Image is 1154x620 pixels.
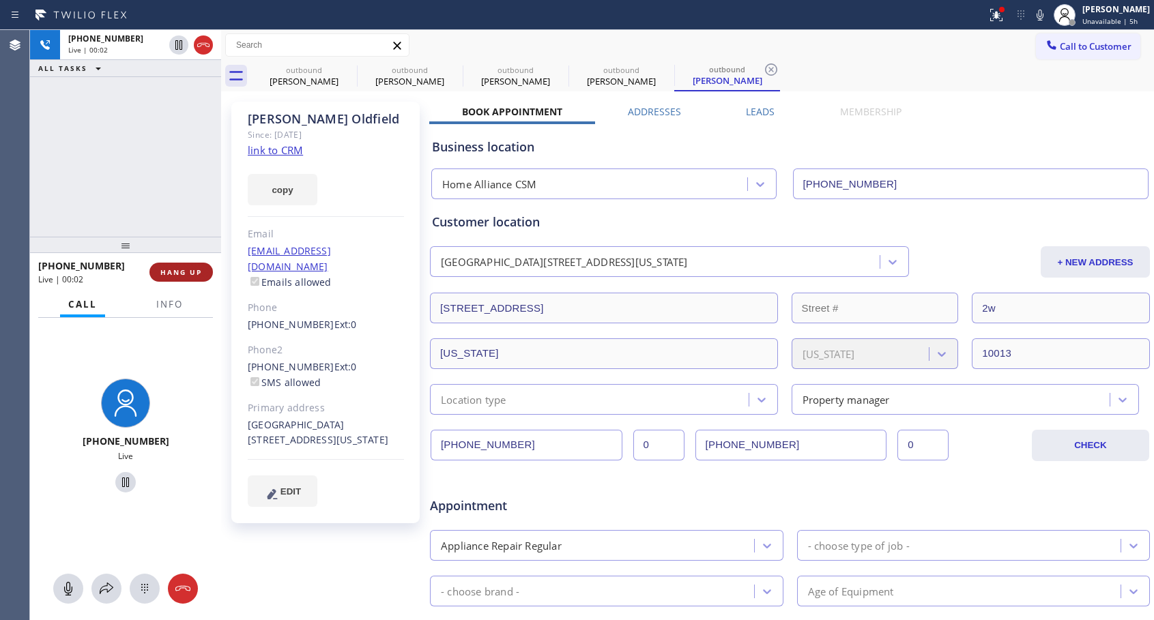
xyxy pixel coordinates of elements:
[83,434,169,447] span: [PHONE_NUMBER]
[746,105,775,118] label: Leads
[53,574,83,604] button: Mute
[570,61,673,91] div: Jennifer Oldfield
[432,138,1148,156] div: Business location
[248,111,404,127] div: [PERSON_NAME] Oldfield
[248,342,404,358] div: Phone2
[248,318,334,331] a: [PHONE_NUMBER]
[68,33,143,44] span: [PHONE_NUMBER]
[130,574,160,604] button: Open dialpad
[253,61,356,91] div: Herman Wood
[160,267,202,277] span: HANG UP
[633,430,684,460] input: Ext.
[253,65,356,75] div: outbound
[38,63,87,73] span: ALL TASKS
[248,300,404,316] div: Phone
[441,392,506,407] div: Location type
[68,45,108,55] span: Live | 00:02
[441,254,688,270] div: [GEOGRAPHIC_DATA][STREET_ADDRESS][US_STATE]
[168,574,198,604] button: Hang up
[793,168,1149,199] input: Phone Number
[803,392,890,407] div: Property manager
[676,61,779,90] div: Jennifer Oldfield
[334,318,357,331] span: Ext: 0
[808,583,894,599] div: Age of Equipment
[248,226,404,242] div: Email
[156,298,183,310] span: Info
[1060,40,1131,53] span: Call to Customer
[430,497,668,515] span: Appointment
[248,127,404,143] div: Since: [DATE]
[464,61,567,91] div: Alexandra Brown
[464,65,567,75] div: outbound
[248,360,334,373] a: [PHONE_NUMBER]
[280,486,301,497] span: EDIT
[248,400,404,416] div: Primary address
[462,105,562,118] label: Book Appointment
[792,293,959,323] input: Street #
[248,475,317,507] button: EDIT
[972,338,1150,369] input: ZIP
[250,277,259,286] input: Emails allowed
[248,244,331,273] a: [EMAIL_ADDRESS][DOMAIN_NAME]
[628,105,681,118] label: Addresses
[464,75,567,87] div: [PERSON_NAME]
[1082,3,1150,15] div: [PERSON_NAME]
[431,430,622,460] input: Phone Number
[30,60,115,76] button: ALL TASKS
[248,417,404,449] div: [GEOGRAPHIC_DATA][STREET_ADDRESS][US_STATE]
[194,35,213,55] button: Hang up
[897,430,949,460] input: Ext. 2
[38,274,83,285] span: Live | 00:02
[250,377,259,386] input: SMS allowed
[570,75,673,87] div: [PERSON_NAME]
[1082,16,1138,26] span: Unavailable | 5h
[115,472,136,492] button: Hold Customer
[68,298,97,310] span: Call
[570,65,673,75] div: outbound
[808,537,910,553] div: - choose type of job -
[430,293,778,323] input: Address
[1036,33,1140,59] button: Call to Customer
[91,574,121,604] button: Open directory
[442,177,536,192] div: Home Alliance CSM
[149,263,213,282] button: HANG UP
[358,75,461,87] div: [PERSON_NAME]
[1041,246,1150,278] button: + NEW ADDRESS
[148,291,191,318] button: Info
[38,259,125,272] span: [PHONE_NUMBER]
[226,34,409,56] input: Search
[248,143,303,157] a: link to CRM
[695,430,887,460] input: Phone Number 2
[358,65,461,75] div: outbound
[676,74,779,87] div: [PERSON_NAME]
[248,174,317,205] button: copy
[1030,5,1050,25] button: Mute
[60,291,105,318] button: Call
[432,213,1148,231] div: Customer location
[441,583,519,599] div: - choose brand -
[334,360,357,373] span: Ext: 0
[972,293,1150,323] input: Apt. #
[169,35,188,55] button: Hold Customer
[676,64,779,74] div: outbound
[840,105,901,118] label: Membership
[358,61,461,91] div: Alexandra Brown
[430,338,778,369] input: City
[118,450,133,462] span: Live
[441,537,562,553] div: Appliance Repair Regular
[253,75,356,87] div: [PERSON_NAME]
[248,276,332,289] label: Emails allowed
[1032,430,1149,461] button: CHECK
[248,376,321,389] label: SMS allowed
